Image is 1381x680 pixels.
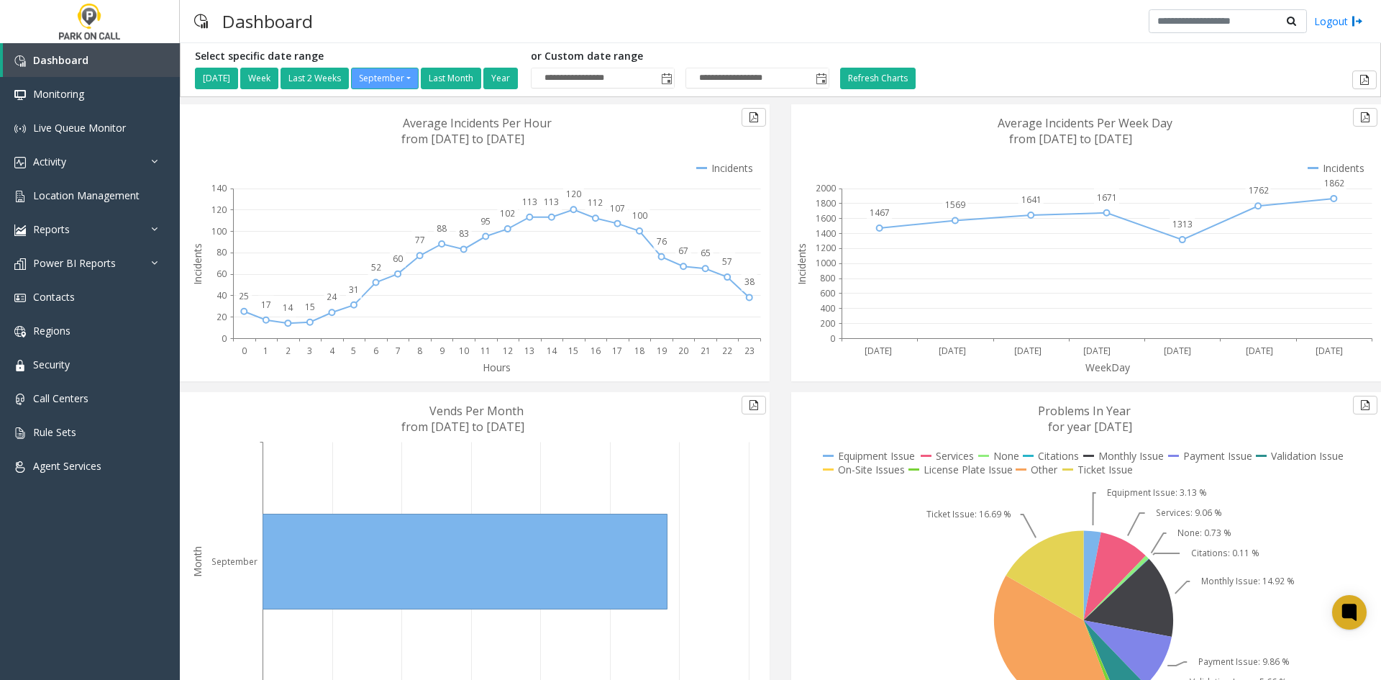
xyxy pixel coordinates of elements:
text: 13 [524,345,534,357]
text: from [DATE] to [DATE] [401,131,524,147]
text: 0 [222,332,227,345]
text: 6 [373,345,378,357]
text: Monthly Issue: 14.92 % [1201,575,1295,587]
text: 65 [701,247,711,259]
text: 22 [722,345,732,357]
text: Month [191,546,204,577]
text: 200 [820,317,835,330]
button: Export to pdf [1352,71,1377,89]
text: 1800 [816,197,836,209]
text: 76 [657,235,667,248]
text: 1 [263,345,268,357]
text: Problems In Year [1038,403,1131,419]
button: Export to pdf [1353,396,1377,414]
button: September [351,68,419,89]
text: 102 [500,207,515,219]
span: Contacts [33,290,75,304]
text: 1313 [1172,218,1193,230]
text: 20 [678,345,688,357]
img: 'icon' [14,225,26,236]
h3: Dashboard [215,4,320,39]
text: 113 [522,196,537,208]
img: pageIcon [194,4,208,39]
text: 12 [503,345,513,357]
text: for year [DATE] [1048,419,1132,435]
text: 400 [820,302,835,314]
span: Monitoring [33,87,84,101]
text: Hours [483,361,511,374]
text: [DATE] [1083,345,1111,357]
text: 80 [217,246,227,258]
text: 0 [242,345,247,357]
text: 1200 [816,242,836,254]
text: 40 [217,289,227,302]
text: [DATE] [1014,345,1042,357]
text: 10 [459,345,469,357]
text: 2000 [816,182,836,194]
text: 83 [459,227,469,240]
text: 38 [744,276,755,288]
button: Week [240,68,278,89]
text: 8 [417,345,422,357]
text: 1467 [870,207,890,219]
text: 20 [217,311,227,323]
text: 1400 [816,227,836,240]
text: 600 [820,287,835,299]
span: Reports [33,222,70,236]
text: from [DATE] to [DATE] [401,419,524,435]
button: Last Month [421,68,481,89]
text: 1671 [1097,191,1117,204]
a: Logout [1314,14,1363,29]
text: 21 [701,345,711,357]
text: 17 [261,299,271,311]
text: Services: 9.06 % [1156,507,1222,519]
text: WeekDay [1085,361,1131,374]
span: Agent Services [33,459,101,473]
span: Live Queue Monitor [33,121,126,135]
text: 18 [634,345,644,357]
text: 5 [351,345,356,357]
img: 'icon' [14,157,26,168]
text: 57 [722,255,732,268]
text: [DATE] [1246,345,1273,357]
text: Payment Issue: 9.86 % [1198,656,1290,668]
button: Export to pdf [1353,108,1377,127]
text: 17 [612,345,622,357]
text: Incidents [191,243,204,285]
button: Last 2 Weeks [281,68,349,89]
button: Export to pdf [742,396,766,414]
text: 107 [610,202,625,214]
text: 120 [211,204,227,216]
text: 113 [544,196,559,208]
text: 11 [480,345,491,357]
button: [DATE] [195,68,238,89]
text: 100 [632,209,647,222]
img: logout [1352,14,1363,29]
text: 77 [415,234,425,246]
text: 140 [211,182,227,194]
img: 'icon' [14,292,26,304]
text: 14 [547,345,557,357]
text: 800 [820,272,835,284]
text: 7 [396,345,401,357]
button: Year [483,68,518,89]
img: 'icon' [14,326,26,337]
text: 1762 [1249,184,1269,196]
text: from [DATE] to [DATE] [1009,131,1132,147]
text: 52 [371,261,381,273]
text: 9 [439,345,445,357]
text: 16 [591,345,601,357]
text: 88 [437,222,447,235]
text: 100 [211,225,227,237]
text: [DATE] [1164,345,1191,357]
text: 1862 [1324,177,1344,189]
text: None: 0.73 % [1177,527,1231,539]
img: 'icon' [14,461,26,473]
span: Rule Sets [33,425,76,439]
span: Power BI Reports [33,256,116,270]
text: 2 [286,345,291,357]
img: 'icon' [14,427,26,439]
text: [DATE] [865,345,892,357]
text: Incidents [795,243,808,285]
span: Toggle popup [658,68,674,89]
